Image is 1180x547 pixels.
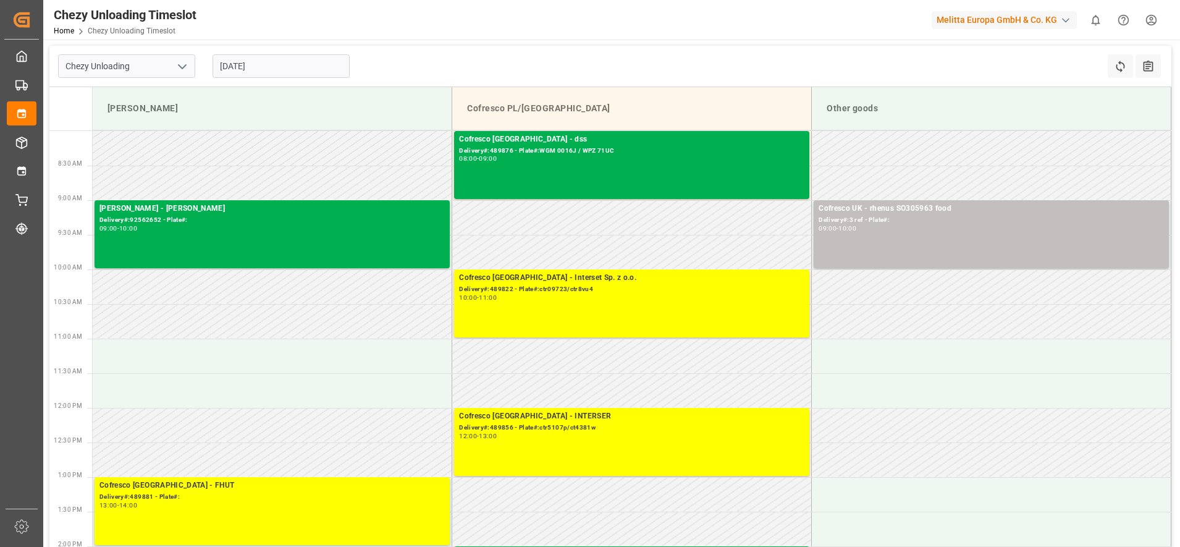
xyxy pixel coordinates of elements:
div: Cofresco PL/[GEOGRAPHIC_DATA] [462,97,801,120]
span: 9:00 AM [58,195,82,201]
div: Cofresco UK - rhenus SO305963 food [819,203,1164,215]
span: 9:30 AM [58,229,82,236]
div: 10:00 [838,226,856,231]
button: Melitta Europa GmbH & Co. KG [932,8,1082,32]
div: Cofresco [GEOGRAPHIC_DATA] - INTERSER [459,410,804,423]
div: 09:00 [819,226,837,231]
div: Delivery#:489856 - Plate#:ctr5107p/ct4381w [459,423,804,433]
div: 08:00 [459,156,477,161]
div: [PERSON_NAME] - [PERSON_NAME] [99,203,445,215]
div: 09:00 [479,156,497,161]
div: 11:00 [479,295,497,300]
div: Cofresco [GEOGRAPHIC_DATA] - Interset Sp. z o.o. [459,272,804,284]
div: Other goods [822,97,1161,120]
div: Delivery#:489876 - Plate#:WGM 0016J / WPZ 71UC [459,146,804,156]
span: 10:30 AM [54,299,82,305]
span: 11:00 AM [54,333,82,340]
div: 09:00 [99,226,117,231]
div: - [117,226,119,231]
div: 12:00 [459,433,477,439]
div: Delivery#:489881 - Plate#: [99,492,445,502]
input: DD.MM.YYYY [213,54,350,78]
div: Melitta Europa GmbH & Co. KG [932,11,1077,29]
div: Cofresco [GEOGRAPHIC_DATA] - dss [459,134,804,146]
span: 8:30 AM [58,160,82,167]
div: 13:00 [479,433,497,439]
div: Delivery#:489822 - Plate#:ctr09723/ctr8vu4 [459,284,804,295]
input: Type to search/select [58,54,195,78]
div: - [477,156,479,161]
div: 10:00 [459,295,477,300]
span: 1:00 PM [58,472,82,478]
div: Delivery#:92562652 - Plate#: [99,215,445,226]
div: Cofresco [GEOGRAPHIC_DATA] - FHUT [99,480,445,492]
div: Delivery#:3 ref - Plate#: [819,215,1164,226]
div: - [477,433,479,439]
span: 10:00 AM [54,264,82,271]
div: Chezy Unloading Timeslot [54,6,196,24]
span: 12:30 PM [54,437,82,444]
button: open menu [172,57,191,76]
div: 14:00 [119,502,137,508]
div: [PERSON_NAME] [103,97,442,120]
div: - [837,226,838,231]
button: show 0 new notifications [1082,6,1110,34]
a: Home [54,27,74,35]
div: - [477,295,479,300]
div: 10:00 [119,226,137,231]
div: 13:00 [99,502,117,508]
span: 11:30 AM [54,368,82,375]
span: 1:30 PM [58,506,82,513]
span: 12:00 PM [54,402,82,409]
button: Help Center [1110,6,1137,34]
div: - [117,502,119,508]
